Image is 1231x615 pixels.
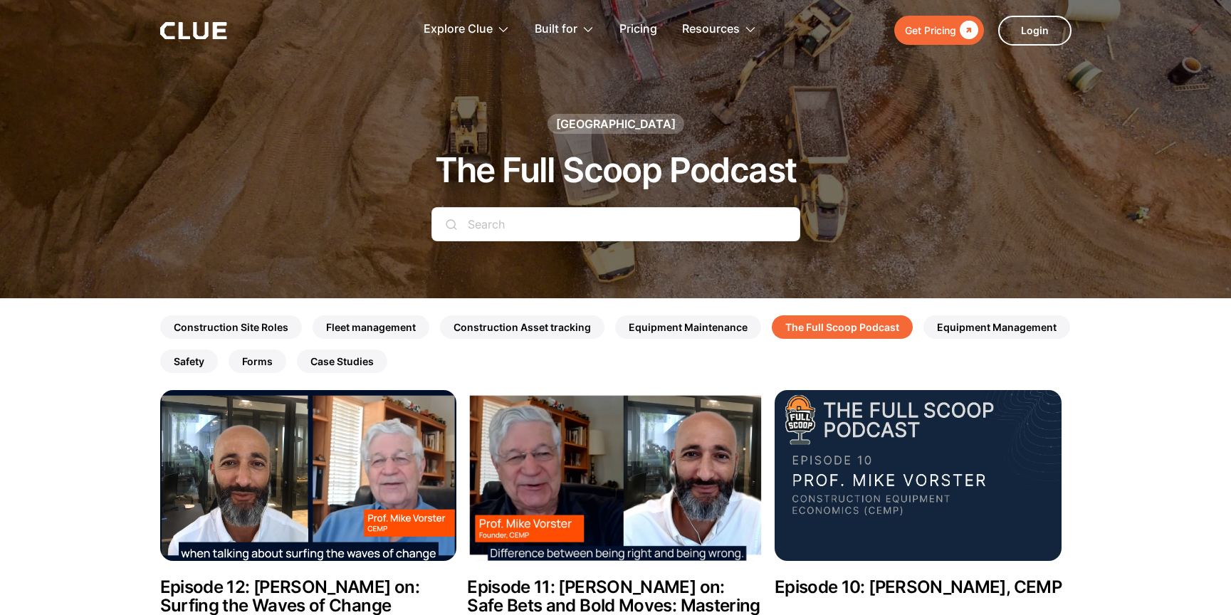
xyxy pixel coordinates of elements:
a: Case Studies [297,349,387,373]
a: Login [998,16,1072,46]
a: Safety [160,349,218,373]
div: Get Pricing [905,21,956,39]
img: Episode 11: Prof. Mike Vorster on: Safe Bets and Bold Moves: Mastering Decision-Making in Constru... [467,390,764,561]
div: Explore Clue [424,7,493,52]
a: Construction Asset tracking [440,315,604,339]
a: Fleet management [313,315,429,339]
h2: Episode 12: [PERSON_NAME] on: Surfing the Waves of Change [160,578,457,615]
a: The Full Scoop Podcast [772,315,913,339]
div: Built for [535,7,577,52]
input: Search [431,207,800,241]
a: Get Pricing [894,16,984,45]
div: Resources [682,7,757,52]
a: Forms [229,349,286,373]
div: [GEOGRAPHIC_DATA] [556,116,676,132]
img: search icon [446,219,457,230]
a: Construction Site Roles [160,315,302,339]
h1: The Full Scoop Podcast [435,152,797,189]
a: Equipment Maintenance [615,315,761,339]
img: Episode 12: Prof. Mike Vorster on: Surfing the Waves of Change [160,390,457,561]
div: Resources [682,7,740,52]
div: Built for [535,7,594,52]
img: Episode 10: Professor Mike Vorster, CEMP [775,390,1062,561]
a: Equipment Management [923,315,1070,339]
div: Explore Clue [424,7,510,52]
h2: Episode 10: [PERSON_NAME], CEMP [775,578,1062,596]
a: Pricing [619,7,657,52]
div:  [956,21,978,39]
